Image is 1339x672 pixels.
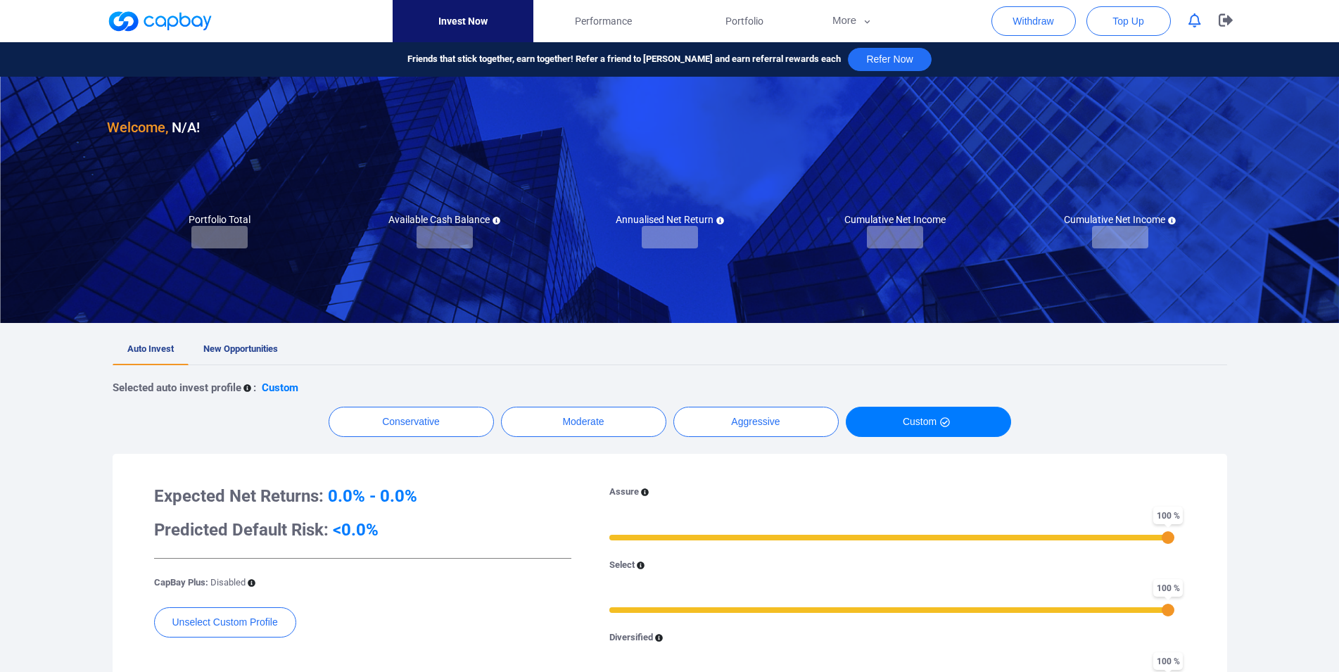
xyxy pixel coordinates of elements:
span: Friends that stick together, earn together! Refer a friend to [PERSON_NAME] and earn referral rew... [407,52,841,67]
h5: Portfolio Total [189,213,250,226]
h5: Annualised Net Return [616,213,724,226]
button: Refer Now [848,48,931,71]
p: Select [609,558,635,573]
span: <0.0% [333,520,379,540]
span: Auto Invest [127,343,174,354]
button: Unselect Custom Profile [154,607,296,638]
p: Selected auto invest profile [113,379,241,396]
h5: Cumulative Net Income [844,213,946,226]
span: Performance [575,13,632,29]
button: Moderate [501,407,666,437]
span: 100 % [1153,579,1183,597]
p: Diversified [609,630,653,645]
h5: Cumulative Net Income [1064,213,1176,226]
span: 0.0% - 0.0% [328,486,417,506]
h3: Predicted Default Risk: [154,519,571,541]
button: Withdraw [991,6,1076,36]
span: 100 % [1153,507,1183,524]
button: Custom [846,407,1011,437]
button: Conservative [329,407,494,437]
span: 100 % [1153,652,1183,670]
h3: N/A ! [107,116,200,139]
h3: Expected Net Returns: [154,485,571,507]
span: Welcome, [107,119,168,136]
button: Top Up [1086,6,1171,36]
span: Portfolio [725,13,763,29]
span: New Opportunities [203,343,278,354]
p: : [253,379,256,396]
p: Assure [609,485,639,500]
span: Disabled [210,577,246,588]
button: Aggressive [673,407,839,437]
p: Custom [262,379,298,396]
h5: Available Cash Balance [388,213,500,226]
span: Top Up [1112,14,1143,28]
p: CapBay Plus: [154,576,246,590]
